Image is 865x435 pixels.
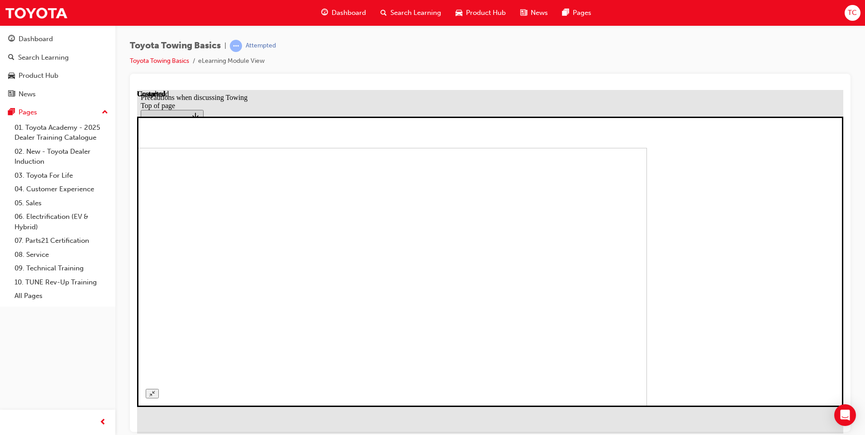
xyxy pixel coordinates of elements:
[19,89,36,99] div: News
[4,31,112,47] a: Dashboard
[198,56,265,66] li: eLearning Module View
[314,4,373,22] a: guage-iconDashboard
[4,49,112,66] a: Search Learning
[848,8,857,18] span: TC
[11,289,112,303] a: All Pages
[520,7,527,19] span: news-icon
[8,35,15,43] span: guage-icon
[562,7,569,19] span: pages-icon
[8,90,15,99] span: news-icon
[390,8,441,18] span: Search Learning
[531,8,548,18] span: News
[130,57,189,65] a: Toyota Towing Basics
[845,5,860,21] button: TC
[11,169,112,183] a: 03. Toyota For Life
[466,8,506,18] span: Product Hub
[332,8,366,18] span: Dashboard
[456,7,462,19] span: car-icon
[380,7,387,19] span: search-icon
[4,86,112,103] a: News
[246,42,276,50] div: Attempted
[19,107,37,118] div: Pages
[834,404,856,426] div: Open Intercom Messenger
[4,67,112,84] a: Product Hub
[5,3,68,23] img: Trak
[11,145,112,169] a: 02. New - Toyota Dealer Induction
[100,417,106,428] span: prev-icon
[11,121,112,145] a: 01. Toyota Academy - 2025 Dealer Training Catalogue
[4,104,112,121] button: Pages
[130,41,221,51] span: Toyota Towing Basics
[19,34,53,44] div: Dashboard
[18,52,69,63] div: Search Learning
[19,71,58,81] div: Product Hub
[11,182,112,196] a: 04. Customer Experience
[321,7,328,19] span: guage-icon
[11,261,112,275] a: 09. Technical Training
[513,4,555,22] a: news-iconNews
[11,234,112,248] a: 07. Parts21 Certification
[11,196,112,210] a: 05. Sales
[8,72,15,80] span: car-icon
[573,8,591,18] span: Pages
[448,4,513,22] a: car-iconProduct Hub
[4,29,112,104] button: DashboardSearch LearningProduct HubNews
[555,4,599,22] a: pages-iconPages
[11,248,112,262] a: 08. Service
[373,4,448,22] a: search-iconSearch Learning
[102,107,108,118] span: up-icon
[230,40,242,52] span: learningRecordVerb_ATTEMPT-icon
[11,210,112,234] a: 06. Electrification (EV & Hybrid)
[8,109,15,117] span: pages-icon
[224,41,226,51] span: |
[11,275,112,289] a: 10. TUNE Rev-Up Training
[8,54,14,62] span: search-icon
